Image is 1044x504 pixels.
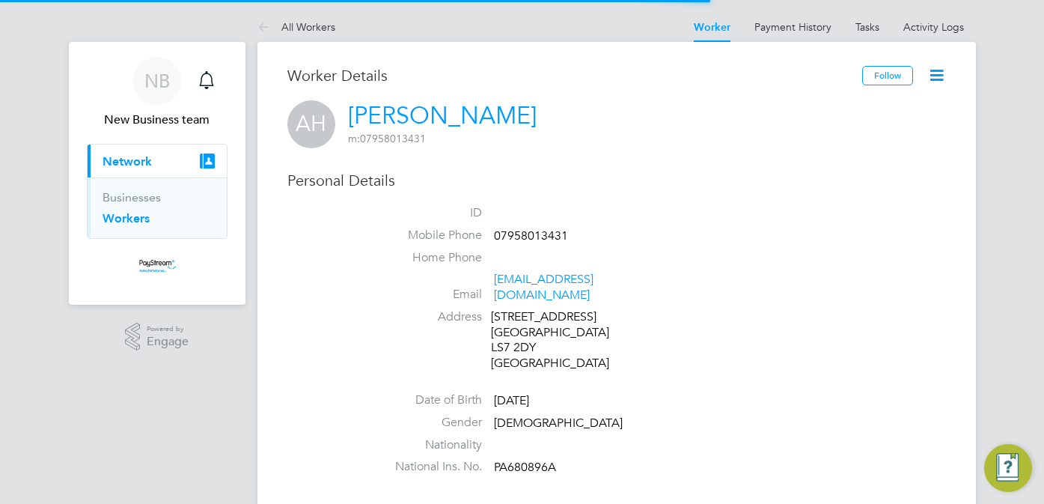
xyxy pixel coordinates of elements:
a: Worker [694,21,730,34]
a: Activity Logs [903,20,964,34]
a: NBNew Business team [87,57,228,129]
button: Follow [862,66,913,85]
a: [PERSON_NAME] [348,101,537,130]
span: [DEMOGRAPHIC_DATA] [494,416,623,431]
a: [EMAIL_ADDRESS][DOMAIN_NAME] [494,272,593,303]
a: All Workers [257,20,335,34]
a: Businesses [103,190,161,204]
a: Tasks [855,20,879,34]
span: [DATE] [494,393,529,408]
button: Engage Resource Center [984,444,1032,492]
h3: Worker Details [287,66,862,85]
span: m: [348,132,360,145]
span: 07958013431 [494,228,568,243]
a: Payment History [754,20,831,34]
label: Email [377,287,482,303]
label: Home Phone [377,250,482,266]
img: paystream-logo-retina.png [132,254,182,278]
span: PA680896A [494,461,556,476]
span: 07958013431 [348,132,426,145]
label: ID [377,205,482,221]
span: Engage [147,336,189,348]
a: Workers [103,211,150,225]
label: Date of Birth [377,392,482,408]
button: Network [88,145,227,177]
label: National Ins. No. [377,459,482,475]
span: AH [287,100,335,148]
a: Go to home page [87,254,228,278]
span: Powered by [147,323,189,336]
label: Gender [377,415,482,431]
span: NB [144,71,170,91]
label: Nationality [377,437,482,453]
label: Mobile Phone [377,228,482,243]
div: [STREET_ADDRESS] [GEOGRAPHIC_DATA] LS7 2DY [GEOGRAPHIC_DATA] [491,309,633,371]
div: Network [88,177,227,238]
span: Network [103,154,152,168]
span: New Business team [87,111,228,129]
nav: Main navigation [69,42,245,305]
a: Powered byEngage [125,323,189,351]
label: Address [377,309,482,325]
h3: Personal Details [287,171,946,190]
